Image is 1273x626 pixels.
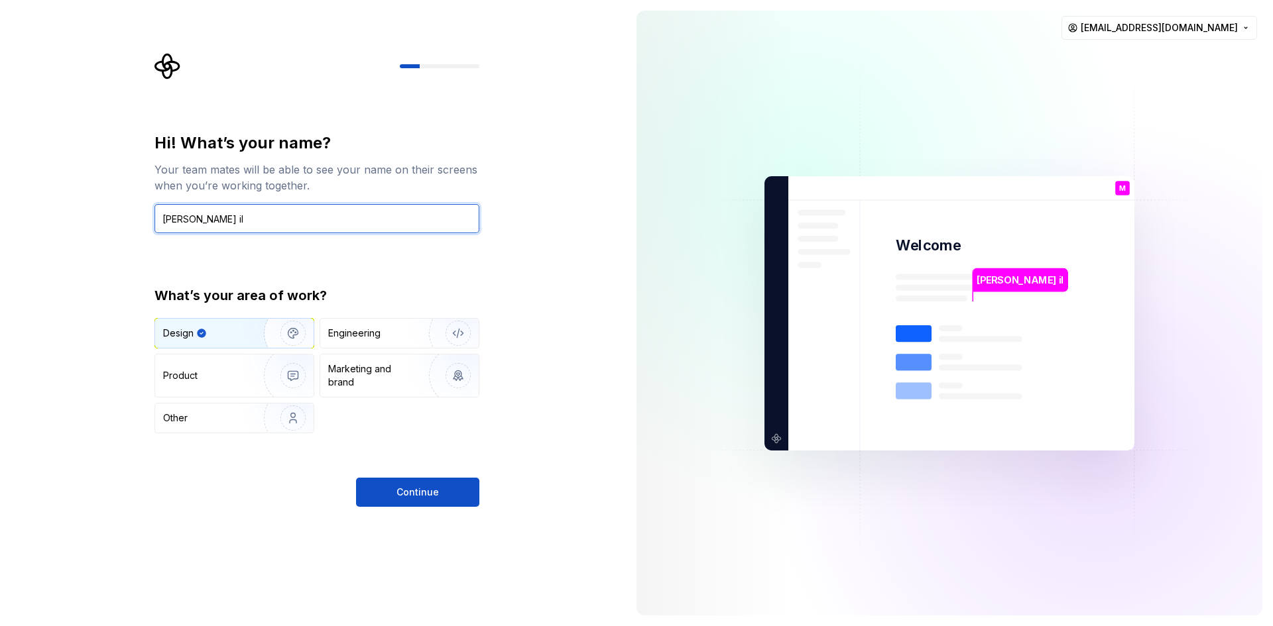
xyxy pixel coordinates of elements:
[328,362,418,389] div: Marketing and brand
[396,486,439,499] span: Continue
[154,162,479,193] div: Your team mates will be able to see your name on their screens when you’re working together.
[163,327,194,340] div: Design
[1081,21,1238,34] span: [EMAIL_ADDRESS][DOMAIN_NAME]
[1119,184,1126,191] p: M
[328,327,381,340] div: Engineering
[154,204,479,233] input: Han Solo
[163,369,198,382] div: Product
[163,411,188,425] div: Other
[154,53,181,79] svg: Supernova Logo
[154,132,479,154] div: Hi! What’s your name?
[1061,16,1257,40] button: [EMAIL_ADDRESS][DOMAIN_NAME]
[356,478,479,507] button: Continue
[977,272,1063,287] p: [PERSON_NAME] il
[896,236,961,255] p: Welcome
[154,286,479,305] div: What’s your area of work?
